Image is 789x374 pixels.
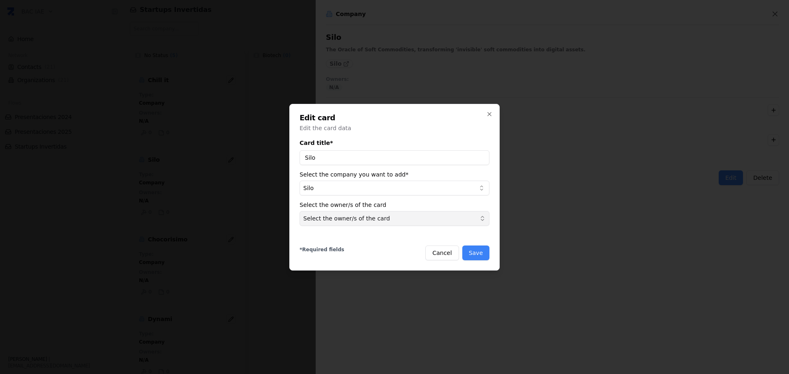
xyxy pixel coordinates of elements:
p: Edit the card data [300,124,489,132]
button: Cancel [425,246,459,260]
label: Card title * [300,139,489,147]
button: Save [462,246,489,260]
span: Select the owner/s of the card [303,214,390,223]
span: * Required fields [300,246,344,253]
h2: Edit card [300,114,489,122]
label: Select the owner/s of the card [300,202,489,208]
input: Card title [300,150,489,165]
label: Select the company you want to add * [300,172,489,177]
